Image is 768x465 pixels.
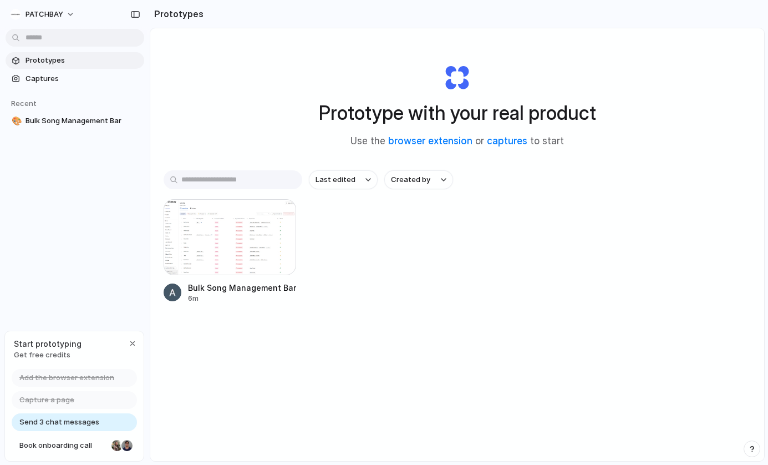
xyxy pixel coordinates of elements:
h1: Prototype with your real product [319,98,596,128]
a: Bulk Song Management BarBulk Song Management Bar6m [164,199,296,304]
a: Prototypes [6,52,144,69]
span: Start prototyping [14,338,82,350]
a: captures [487,135,527,146]
span: Book onboarding call [19,440,107,451]
a: Book onboarding call [12,437,137,454]
span: Captures [26,73,140,84]
span: Recent [11,99,37,108]
button: PATCHBAY [6,6,80,23]
a: Captures [6,70,144,87]
span: Created by [391,174,430,185]
span: Capture a page [19,395,74,406]
span: Last edited [316,174,355,185]
span: Bulk Song Management Bar [26,115,140,127]
span: Send 3 chat messages [19,417,99,428]
div: Nicole Kubica [110,439,124,452]
button: 🎨 [10,115,21,127]
div: Christian Iacullo [120,439,134,452]
div: 🎨 [12,115,19,128]
a: 🎨Bulk Song Management Bar [6,113,144,129]
span: Use the or to start [350,134,564,149]
button: Created by [384,170,453,189]
div: Bulk Song Management Bar [188,282,296,294]
h2: Prototypes [150,7,204,21]
span: Prototypes [26,55,140,66]
button: Last edited [309,170,378,189]
div: 6m [188,294,296,304]
a: browser extension [388,135,472,146]
span: Get free credits [14,350,82,361]
span: PATCHBAY [26,9,63,20]
span: Add the browser extension [19,372,114,383]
